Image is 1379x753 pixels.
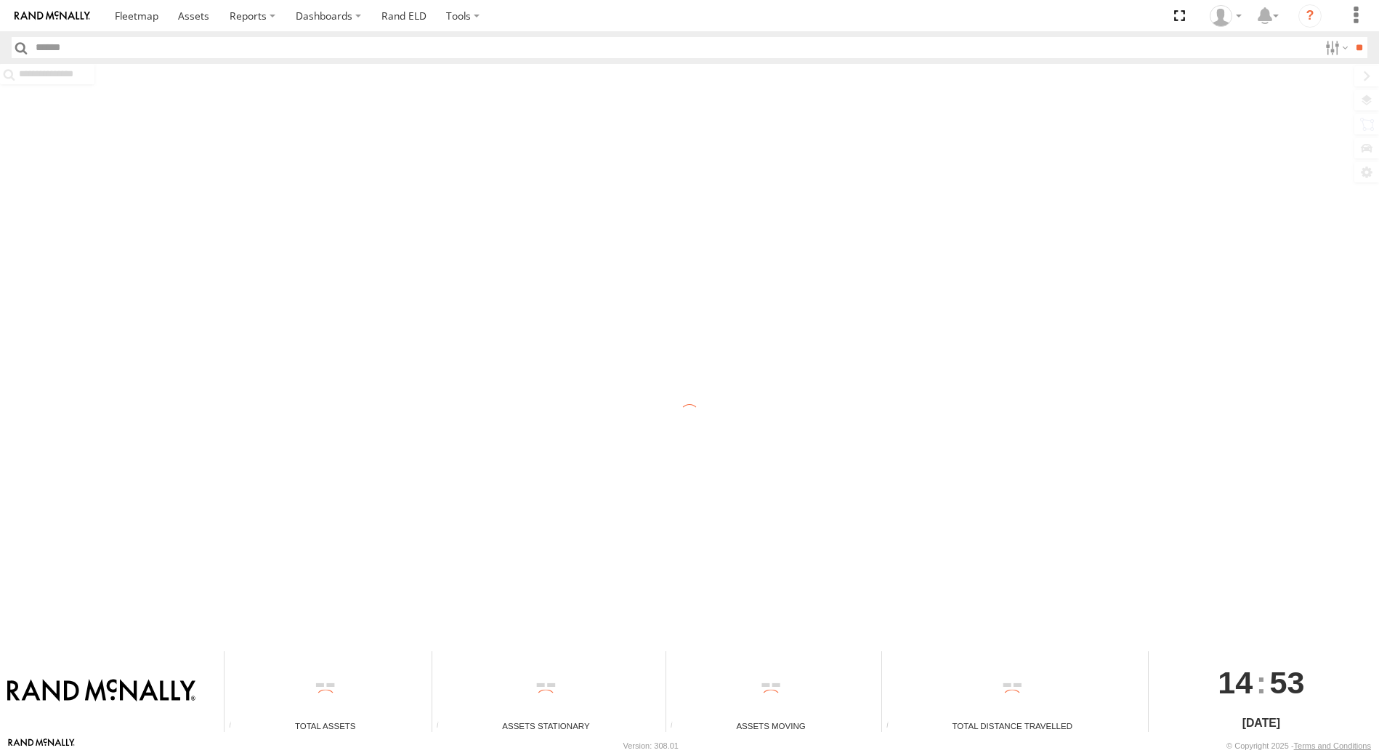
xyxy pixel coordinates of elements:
[882,721,904,732] div: Total distance travelled by all assets within specified date range and applied filters
[1294,741,1371,750] a: Terms and Conditions
[623,741,679,750] div: Version: 308.01
[1298,4,1322,28] i: ?
[1149,651,1374,714] div: :
[1319,37,1351,58] label: Search Filter Options
[225,721,246,732] div: Total number of Enabled Assets
[1269,651,1304,714] span: 53
[15,11,90,21] img: rand-logo.svg
[7,679,195,704] img: Rand McNally
[882,720,1143,732] div: Total Distance Travelled
[225,720,426,732] div: Total Assets
[1218,651,1253,714] span: 14
[1226,741,1371,750] div: © Copyright 2025 -
[1205,5,1247,27] div: Gene Roberts
[8,738,75,753] a: Visit our Website
[1149,714,1374,732] div: [DATE]
[432,720,660,732] div: Assets Stationary
[666,720,876,732] div: Assets Moving
[432,721,454,732] div: Total number of assets current stationary.
[666,721,688,732] div: Total number of assets current in transit.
